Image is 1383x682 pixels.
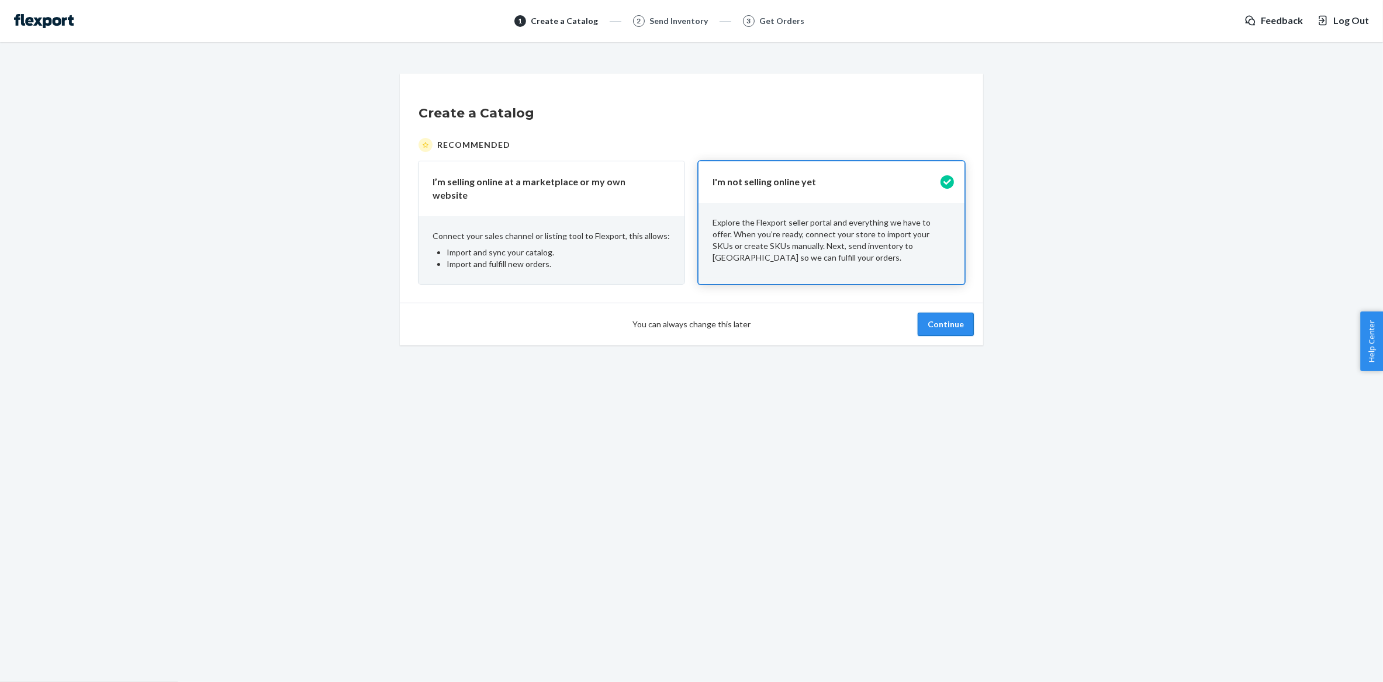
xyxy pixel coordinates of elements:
[1261,14,1303,27] span: Feedback
[632,319,751,330] span: You can always change this later
[713,175,936,189] p: I'm not selling online yet
[649,15,708,27] div: Send Inventory
[759,15,804,27] div: Get Orders
[433,175,656,202] p: I’m selling online at a marketplace or my own website
[746,16,751,26] span: 3
[447,247,554,257] span: Import and sync your catalog.
[518,16,522,26] span: 1
[531,15,598,27] div: Create a Catalog
[433,230,670,242] p: Connect your sales channel or listing tool to Flexport, this allows:
[14,14,74,28] img: Flexport logo
[1333,14,1369,27] span: Log Out
[437,139,510,151] span: Recommended
[1360,311,1383,371] button: Help Center
[713,217,950,264] p: Explore the Flexport seller portal and everything we have to offer. When you’re ready, connect yo...
[637,16,641,26] span: 2
[1244,14,1303,27] a: Feedback
[447,259,551,269] span: Import and fulfill new orders.
[1317,14,1369,27] button: Log Out
[699,161,964,284] button: I'm not selling online yetExplore the Flexport seller portal and everything we have to offer. Whe...
[419,104,964,123] h1: Create a Catalog
[918,313,974,336] button: Continue
[419,161,684,284] button: I’m selling online at a marketplace or my own websiteConnect your sales channel or listing tool t...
